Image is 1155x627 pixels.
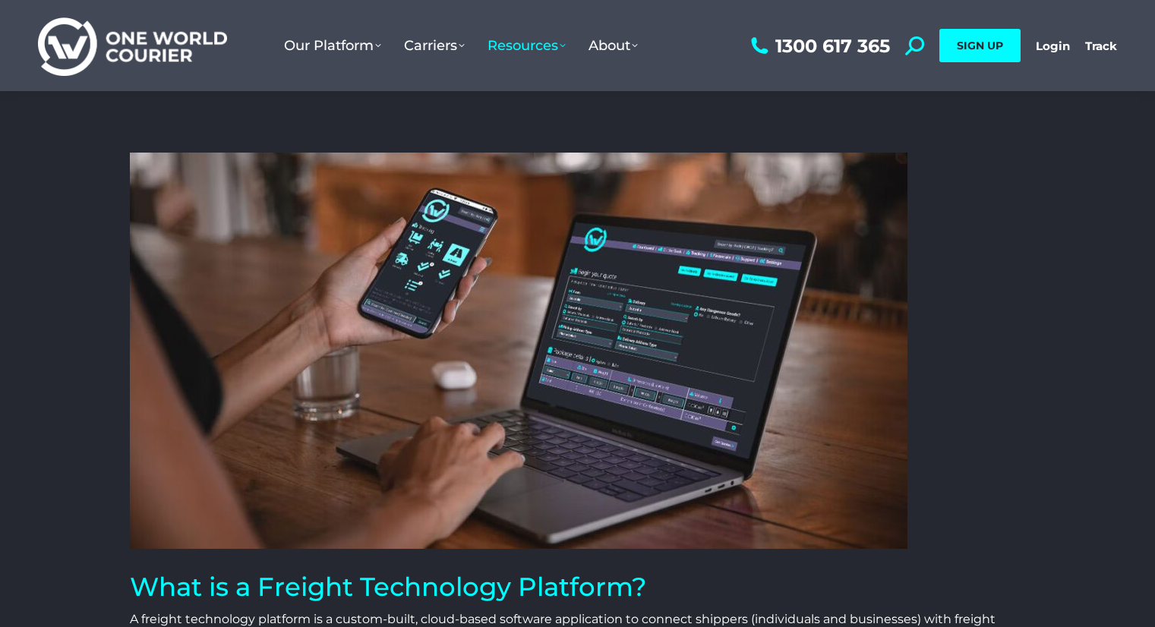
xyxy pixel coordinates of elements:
[273,22,393,69] a: Our Platform
[488,37,566,54] span: Resources
[476,22,577,69] a: Resources
[284,37,381,54] span: Our Platform
[393,22,476,69] a: Carriers
[38,15,227,77] img: One World Courier
[939,29,1021,62] a: SIGN UP
[747,36,890,55] a: 1300 617 365
[577,22,649,69] a: About
[130,570,1026,603] h1: What is a Freight Technology Platform?
[957,39,1003,52] span: SIGN UP
[1036,39,1070,53] a: Login
[1085,39,1117,53] a: Track
[589,37,638,54] span: About
[404,37,465,54] span: Carriers
[130,153,907,549] img: Freight Tech. Man on laptop mobile phone, freight quotes One World Courier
